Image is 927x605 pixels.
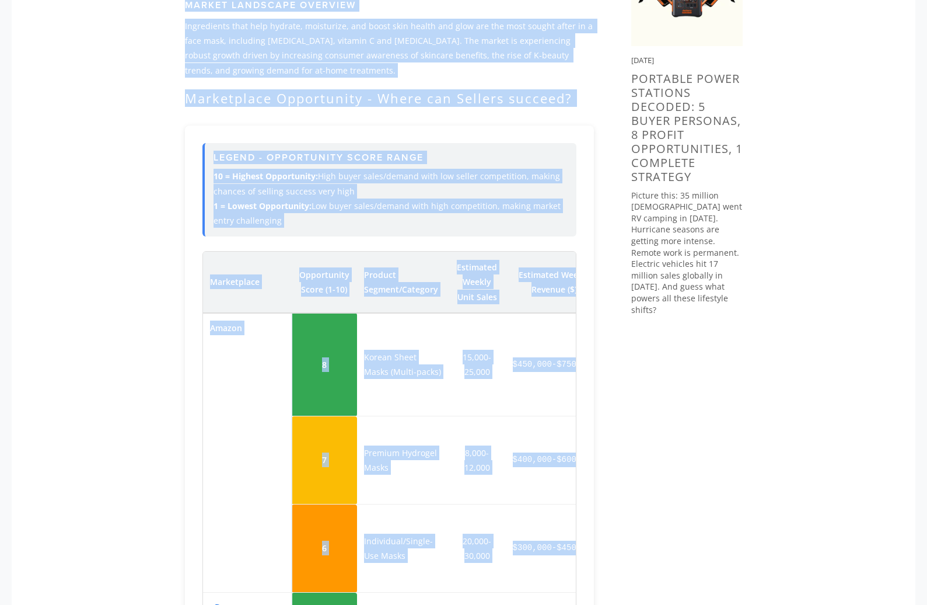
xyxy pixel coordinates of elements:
h3: Legend - Opportunity Score Range [214,152,568,163]
th: Marketplace [203,252,292,313]
td: $400,000-$600,000 [505,416,603,505]
h2: Marketplace Opportunity - Where can Sellers succeed? [185,91,594,106]
time: [DATE] [631,55,654,65]
p: Ingredients that help hydrate, moisturize, and boost skin health and glow are the most sought aft... [185,19,594,78]
td: Korean Sheet Masks (Multi-packs) [357,313,449,416]
td: 20,000-30,000 [449,505,505,593]
td: 8,000-12,000 [449,416,505,505]
p: Picture this: 35 million [DEMOGRAPHIC_DATA] went RV camping in [DATE]. Hurricane seasons are gett... [631,190,743,316]
td: Premium Hydrogel Masks [357,416,449,505]
td: $450,000-$750,000 [505,313,603,416]
p: Low buyer sales/demand with high competition, making market entry challenging [214,199,568,228]
th: Opportunity Score (1-10) [292,252,357,313]
a: Portable Power Stations Decoded: 5 Buyer Personas, 8 Profit Opportunities, 1 Complete Strategy [631,71,743,185]
td: 7 [292,416,357,505]
th: Estimated Weekly Revenue ($) [505,252,603,313]
p: High buyer sales/demand with low seller competition, making chances of selling success very high [214,169,568,198]
td: Amazon [203,313,292,593]
td: Individual/Single-Use Masks [357,505,449,593]
td: 15,000-25,000 [449,313,505,416]
td: $300,000-$450,000 [505,505,603,593]
td: 6 [292,505,357,593]
td: 8 [292,313,357,416]
strong: 1 = Lowest Opportunity: [214,200,312,211]
strong: 10 = Highest Opportunity: [214,171,318,182]
th: Product Segment/Category [357,252,449,313]
th: Estimated Weekly Unit Sales [449,252,505,313]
